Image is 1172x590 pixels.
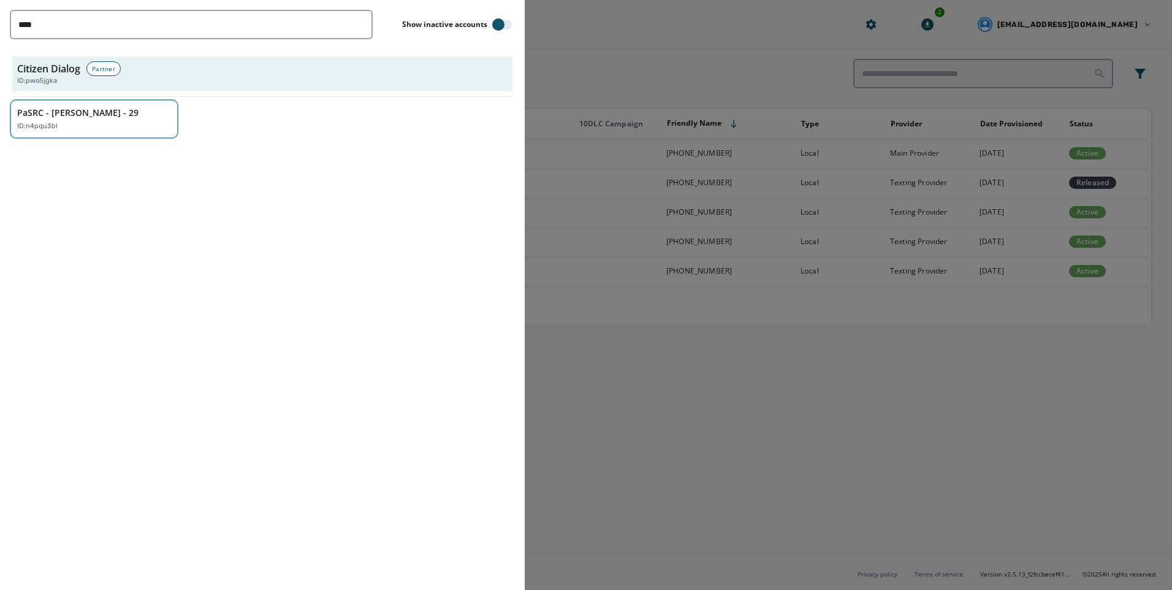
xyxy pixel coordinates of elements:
div: Partner [86,61,121,76]
p: ID: n4pqu3bl [17,121,58,132]
h3: Citizen Dialog [17,61,80,76]
label: Show inactive accounts [402,20,487,29]
p: PaSRC - [PERSON_NAME] - 29 [17,107,139,119]
button: Citizen DialogPartnerID:pwo5jgka [12,56,512,91]
button: PaSRC - [PERSON_NAME] - 29ID:n4pqu3bl [12,102,176,137]
span: ID: pwo5jgka [17,76,57,86]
